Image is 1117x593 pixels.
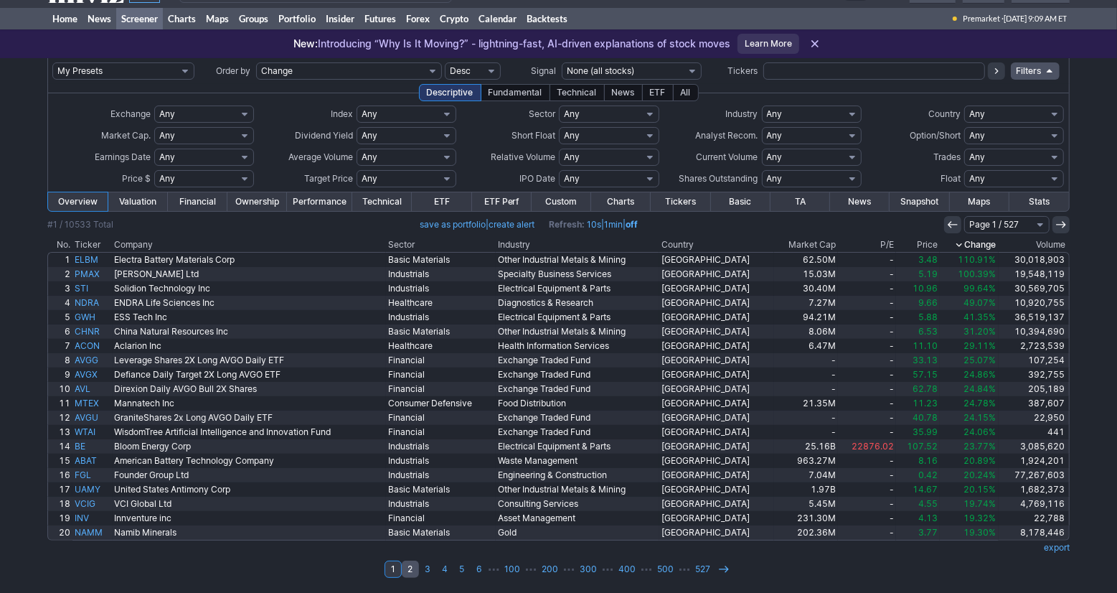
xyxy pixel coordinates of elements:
a: 16 [48,468,72,482]
a: 20.24% [940,468,999,482]
a: 9.66 [896,296,940,310]
a: 30.40M [774,281,838,296]
a: Calendar [473,8,522,29]
a: Engineering & Construction [496,468,659,482]
a: - [838,425,896,439]
a: 10.96 [896,281,940,296]
a: [GEOGRAPHIC_DATA] [659,454,774,468]
a: 8.16 [896,454,940,468]
span: 31.20% [964,326,996,337]
a: [GEOGRAPHIC_DATA] [659,396,774,411]
span: 5.19 [918,269,938,279]
a: [GEOGRAPHIC_DATA] [659,425,774,439]
a: [GEOGRAPHIC_DATA] [659,339,774,353]
a: - [838,296,896,310]
a: 10s [587,219,601,230]
span: 14.67 [913,484,938,495]
a: Forex [401,8,435,29]
a: Industrials [386,439,496,454]
a: - [838,511,896,526]
a: - [838,411,896,425]
a: Other Industrial Metals & Mining [496,324,659,339]
a: Home [47,8,83,29]
a: - [838,310,896,324]
a: 4.55 [896,497,940,511]
a: United States Antimony Corp [113,482,387,497]
a: Basic Materials [386,526,496,540]
a: Innventure inc [113,511,387,526]
a: VCIG [72,497,113,511]
a: - [838,482,896,497]
a: WTAI [72,425,113,439]
a: Industrials [386,281,496,296]
a: Food Distribution [496,396,659,411]
a: Other Industrial Metals & Mining [496,253,659,267]
span: 24.78% [964,398,996,408]
a: Financial [386,353,496,368]
a: 6 [48,324,72,339]
a: American Battery Technology Company [113,454,387,468]
a: News [83,8,116,29]
a: 25.07% [940,353,999,368]
a: 41.35% [940,310,999,324]
a: off [626,219,638,230]
a: 12 [48,411,72,425]
a: GWH [72,310,113,324]
a: Financial [168,192,227,211]
a: Exchange Traded Fund [496,425,659,439]
a: - [838,368,896,382]
a: Electrical Equipment & Parts [496,281,659,296]
span: 19.74% [964,498,996,509]
a: 99.64% [940,281,999,296]
a: Exchange Traded Fund [496,382,659,396]
a: 19 [48,511,72,526]
a: Tickers [651,192,710,211]
a: China Natural Resources Inc [113,324,387,339]
a: Electrical Equipment & Parts [496,439,659,454]
a: Ownership [227,192,287,211]
span: 22876.02 [852,441,894,452]
a: 24.86% [940,368,999,382]
a: Gold [496,526,659,540]
a: Aclarion Inc [113,339,387,353]
a: Healthcare [386,296,496,310]
a: 20 [48,526,72,540]
div: ETF [642,84,674,101]
a: [GEOGRAPHIC_DATA] [659,310,774,324]
div: Descriptive [419,84,481,101]
a: 441 [999,425,1069,439]
a: 1 [48,253,72,267]
a: [GEOGRAPHIC_DATA] [659,497,774,511]
a: Founder Group Ltd [113,468,387,482]
span: 40.78 [913,412,938,423]
a: 10 [48,382,72,396]
a: save as portfolio [420,219,486,230]
a: FGL [72,468,113,482]
a: Groups [234,8,273,29]
a: 5 [48,310,72,324]
a: Mannatech Inc [113,396,387,411]
a: 57.15 [896,368,940,382]
a: - [838,339,896,353]
a: Industrials [386,497,496,511]
span: 25.07% [964,355,996,365]
span: | [420,218,534,232]
a: 14.67 [896,482,940,497]
div: News [604,84,643,101]
a: Health Information Services [496,339,659,353]
a: - [838,396,896,411]
span: 11.10 [913,340,938,351]
a: NDRA [72,296,113,310]
a: [GEOGRAPHIC_DATA] [659,526,774,540]
a: 29.11% [940,339,999,353]
a: Consulting Services [496,497,659,511]
a: 30,018,903 [999,253,1069,267]
a: - [838,324,896,339]
a: - [774,368,838,382]
a: 21.35M [774,396,838,411]
a: ENDRA Life Sciences Inc [113,296,387,310]
a: 19.74% [940,497,999,511]
a: ABAT [72,454,113,468]
span: 24.84% [964,383,996,394]
a: 6.47M [774,339,838,353]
